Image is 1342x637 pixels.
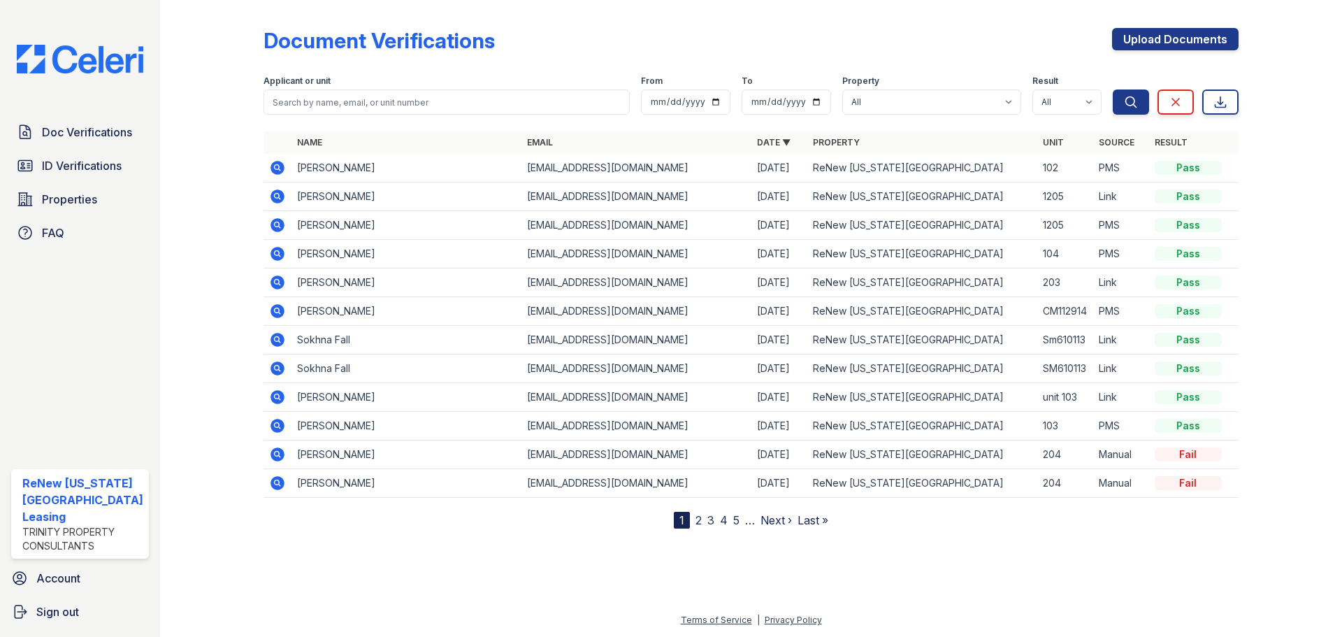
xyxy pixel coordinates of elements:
td: [DATE] [751,326,807,355]
a: Upload Documents [1112,28,1239,50]
td: PMS [1093,211,1149,240]
td: [PERSON_NAME] [291,240,521,269]
td: 203 [1037,269,1093,297]
div: Pass [1155,189,1222,203]
td: Link [1093,383,1149,412]
td: Sm610113 [1037,326,1093,355]
div: 1 [674,512,690,529]
a: 2 [695,513,702,527]
td: ReNew [US_STATE][GEOGRAPHIC_DATA] [807,469,1037,498]
td: [EMAIL_ADDRESS][DOMAIN_NAME] [521,182,751,211]
td: [EMAIL_ADDRESS][DOMAIN_NAME] [521,441,751,469]
td: [PERSON_NAME] [291,211,521,240]
div: Pass [1155,304,1222,318]
span: … [745,512,755,529]
td: [PERSON_NAME] [291,269,521,297]
td: ReNew [US_STATE][GEOGRAPHIC_DATA] [807,412,1037,441]
div: Pass [1155,275,1222,289]
td: [EMAIL_ADDRESS][DOMAIN_NAME] [521,412,751,441]
td: PMS [1093,412,1149,441]
span: Sign out [36,603,79,620]
input: Search by name, email, or unit number [264,90,630,115]
td: [DATE] [751,412,807,441]
a: Properties [11,185,149,213]
a: Terms of Service [681,615,752,625]
a: Doc Verifications [11,118,149,146]
div: Pass [1155,218,1222,232]
div: Pass [1155,419,1222,433]
span: Doc Verifications [42,124,132,141]
div: Document Verifications [264,28,495,53]
label: Applicant or unit [264,76,331,87]
a: Last » [798,513,828,527]
td: Link [1093,326,1149,355]
a: Next › [760,513,792,527]
div: Fail [1155,448,1222,461]
td: [DATE] [751,469,807,498]
label: Property [842,76,879,87]
td: 204 [1037,469,1093,498]
a: 3 [707,513,714,527]
a: Unit [1043,137,1064,148]
a: 5 [733,513,739,527]
td: [PERSON_NAME] [291,441,521,469]
a: Name [297,137,322,148]
span: Properties [42,191,97,208]
td: [DATE] [751,240,807,269]
td: Manual [1093,469,1149,498]
a: Sign out [6,598,154,626]
td: ReNew [US_STATE][GEOGRAPHIC_DATA] [807,182,1037,211]
td: ReNew [US_STATE][GEOGRAPHIC_DATA] [807,355,1037,383]
td: [PERSON_NAME] [291,182,521,211]
td: [PERSON_NAME] [291,469,521,498]
td: [DATE] [751,269,807,297]
span: Account [36,570,80,587]
div: Fail [1155,476,1222,490]
td: [DATE] [751,441,807,469]
td: [PERSON_NAME] [291,383,521,412]
div: Trinity Property Consultants [22,525,143,553]
td: [EMAIL_ADDRESS][DOMAIN_NAME] [521,297,751,326]
td: [PERSON_NAME] [291,154,521,182]
td: [EMAIL_ADDRESS][DOMAIN_NAME] [521,383,751,412]
label: To [742,76,753,87]
a: Email [527,137,553,148]
a: Source [1099,137,1134,148]
a: Account [6,564,154,592]
td: 204 [1037,441,1093,469]
div: Pass [1155,333,1222,347]
td: Manual [1093,441,1149,469]
td: [PERSON_NAME] [291,412,521,441]
td: [DATE] [751,383,807,412]
td: CM112914 [1037,297,1093,326]
td: 102 [1037,154,1093,182]
td: ReNew [US_STATE][GEOGRAPHIC_DATA] [807,211,1037,240]
td: [EMAIL_ADDRESS][DOMAIN_NAME] [521,211,751,240]
td: unit 103 [1037,383,1093,412]
td: ReNew [US_STATE][GEOGRAPHIC_DATA] [807,240,1037,269]
td: ReNew [US_STATE][GEOGRAPHIC_DATA] [807,297,1037,326]
td: 104 [1037,240,1093,269]
td: 1205 [1037,211,1093,240]
td: [EMAIL_ADDRESS][DOMAIN_NAME] [521,240,751,269]
a: Privacy Policy [765,615,822,625]
td: [DATE] [751,182,807,211]
a: 4 [720,513,728,527]
td: PMS [1093,240,1149,269]
td: Link [1093,269,1149,297]
td: [EMAIL_ADDRESS][DOMAIN_NAME] [521,355,751,383]
td: SM610113 [1037,355,1093,383]
div: Pass [1155,362,1222,375]
a: Result [1155,137,1188,148]
a: ID Verifications [11,152,149,180]
td: Sokhna Fall [291,326,521,355]
td: [DATE] [751,154,807,182]
td: ReNew [US_STATE][GEOGRAPHIC_DATA] [807,441,1037,469]
span: FAQ [42,224,64,241]
td: [EMAIL_ADDRESS][DOMAIN_NAME] [521,269,751,297]
td: Link [1093,182,1149,211]
label: From [641,76,663,87]
td: Sokhna Fall [291,355,521,383]
td: ReNew [US_STATE][GEOGRAPHIC_DATA] [807,154,1037,182]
